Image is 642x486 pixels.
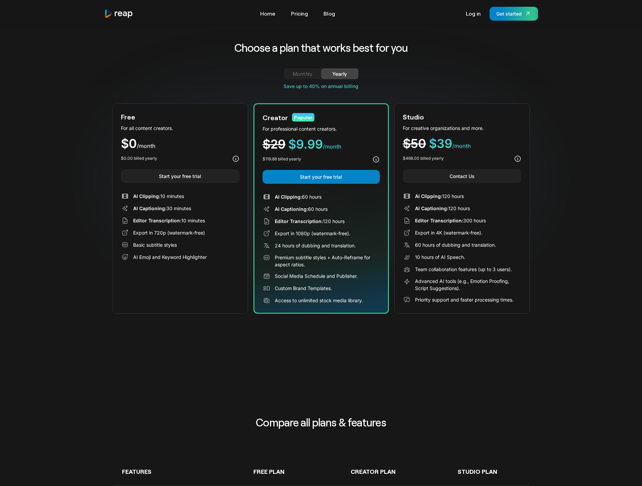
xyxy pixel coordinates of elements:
[257,8,279,19] a: Home
[415,253,465,261] div: 10 hours of AI Speech.
[275,272,358,280] div: Social Media Schedule and Publisher.
[121,169,240,183] a: Start your free trial
[288,137,323,152] span: $9.99
[275,218,323,224] span: Editor Transcription:
[122,467,207,476] div: Features
[490,7,538,21] a: Get started
[331,467,416,476] div: Creator Plan
[415,217,486,224] div: 300 hours
[275,254,380,268] div: Premium subtitle styles + Auto-Reframe for aspect ratios.
[415,218,463,223] span: Editor Transcription:
[121,155,157,161] div: $0.00 billed yearly
[403,125,521,132] div: For creative organizations and more.
[292,113,314,121] div: Popular
[415,205,470,212] div: 120 hours
[133,193,160,199] span: AI Clipping:
[275,230,350,237] div: Export in 1080p (watermark-free).
[403,169,521,183] a: Contact Us
[226,467,312,476] div: Free Plan
[133,205,166,211] span: AI Captioning:
[275,206,308,212] span: AI Captioning:
[275,285,332,292] div: Custom Brand Templates.
[275,242,356,249] div: 24 hours of dubbing and translation.
[263,112,288,123] div: Creator
[133,253,207,261] div: AI Emoji and Keyword Highlighter
[275,297,363,304] div: Access to unlimited stock media library.
[275,194,302,200] span: AI Clipping:
[121,112,135,122] div: Free
[263,170,380,184] a: Start your free trial
[275,193,322,200] div: 60 hours
[133,217,205,224] div: 10 minutes
[275,205,328,213] div: 60 hours
[415,193,442,199] span: AI Clipping:
[288,8,311,19] a: Pricing
[121,137,240,150] div: $0
[320,8,338,19] a: Blog
[452,142,471,149] span: /month
[323,143,341,150] span: /month
[403,112,424,122] div: Studio
[415,229,482,236] div: Export in 4K (watermark-free).
[263,156,301,162] div: $119.88 billed yearly
[415,205,448,211] span: AI Captioning:
[415,193,464,200] div: 120 hours
[133,241,177,248] div: Basic subtitle styles
[496,10,522,17] div: Get started
[133,205,191,212] div: 30 minutes
[435,467,520,476] div: STUDIO Plan
[133,193,184,200] div: 10 minutes
[263,125,380,132] div: For professional content creators.
[121,125,240,132] div: For all content creators.
[403,155,444,161] div: $468.00 billed yearly
[137,142,156,149] span: /month
[329,70,350,78] div: Yearly
[112,83,530,90] div: Save up to 40% on annual billing
[415,266,512,273] div: Team collaboration features (up to 3 users).
[415,241,496,248] div: 60 hours of dubbing and translation.
[133,218,181,223] span: Editor Transcription:
[415,296,514,303] div: Priority support and faster processing times.
[191,414,451,430] h2: Compare all plans & features
[275,218,345,225] div: 120 hours
[415,278,521,292] div: Advanced AI tools (e.g., Emotion Proofing, Script Suggestions).
[462,8,484,19] a: Log in
[429,136,452,151] span: $39
[263,137,286,152] span: $29
[292,70,313,78] div: Monthly
[104,9,133,18] img: reap logo
[181,41,461,55] h2: Choose a plan that works best for you
[403,136,426,151] span: $50
[133,229,205,236] div: Export in 720p (watermark-free)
